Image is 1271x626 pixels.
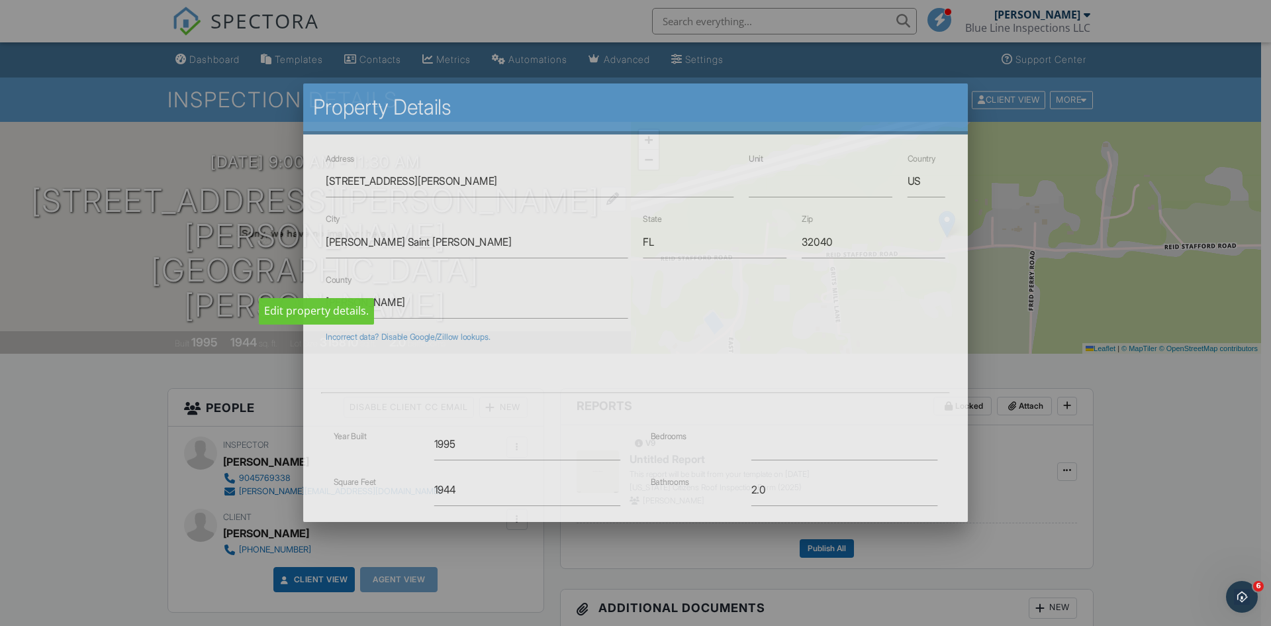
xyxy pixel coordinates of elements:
label: State [643,214,662,224]
label: City [326,214,340,224]
label: Bedrooms [651,431,686,441]
label: Zip [802,214,813,224]
label: Country [908,154,936,164]
div: Incorrect data? Disable Google/Zillow lookups. [326,332,945,342]
span: 6 [1253,581,1264,592]
label: County [326,275,352,285]
label: Address [326,154,354,164]
label: Bathrooms [651,477,689,487]
iframe: Intercom live chat [1226,581,1258,613]
label: Square Feet [334,477,377,487]
h2: Property Details [313,94,958,121]
label: Year Built [334,431,367,441]
label: Unit [749,154,763,164]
